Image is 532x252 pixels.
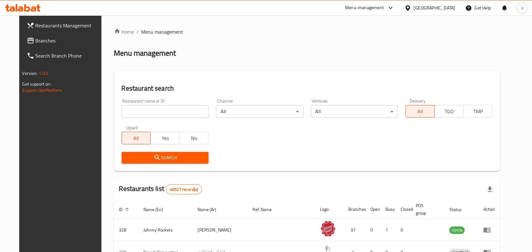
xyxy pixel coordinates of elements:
[345,4,384,12] div: Menu-management
[36,37,103,44] span: Branches
[122,152,209,164] button: Search
[36,52,103,59] span: Search Branch Phone
[139,219,193,241] td: Johnny Rockets
[449,227,465,234] span: OPEN
[153,134,177,143] span: Yes
[127,154,204,162] span: Search
[119,184,202,194] h2: Restaurants list
[381,219,396,241] td: 1
[483,182,498,197] div: Export file
[410,99,426,103] label: Delivery
[22,18,108,33] a: Restaurants Management
[122,132,151,144] button: All
[144,206,171,213] span: Name (En)
[396,200,411,219] th: Closed
[416,202,437,217] span: POS group
[142,28,183,36] span: Menu management
[406,105,435,118] button: All
[22,69,38,77] span: Version:
[449,206,470,213] span: Status
[366,200,381,219] th: Open
[478,200,500,219] th: Action
[22,48,108,63] a: Search Branch Phone
[22,80,51,88] span: Get support on:
[124,134,148,143] span: All
[22,33,108,48] a: Branches
[320,221,336,237] img: Johnny Rockets
[344,200,366,219] th: Branches
[381,200,396,219] th: Busy
[464,105,493,118] button: TMP
[311,105,398,118] div: All
[408,107,432,116] span: All
[193,219,247,241] td: [PERSON_NAME]
[483,226,495,234] div: Menu
[137,28,139,36] li: /
[435,105,464,118] button: TGO
[114,48,176,58] h2: Menu management
[396,219,411,241] td: 0
[179,132,209,144] button: No
[150,132,180,144] button: Yes
[122,84,493,93] h2: Restaurant search
[315,200,344,219] th: Logo
[466,107,490,116] span: TMP
[119,206,131,213] span: ID
[114,28,500,36] nav: breadcrumb
[216,105,303,118] div: All
[521,4,523,11] span: s
[414,4,455,11] div: [GEOGRAPHIC_DATA]
[344,219,366,241] td: 37
[366,219,381,241] td: 0
[36,22,103,29] span: Restaurants Management
[114,219,139,241] td: 328
[198,206,224,213] span: Name (Ar)
[166,184,202,194] div: Total records count
[122,105,209,118] input: Search for restaurant name or ID..
[182,134,206,143] span: No
[22,86,62,94] a: Support.OpsPlatform
[437,107,461,116] span: TGO
[39,69,49,77] span: 1.0.0
[114,28,134,36] a: Home
[252,206,280,213] span: Ref. Name
[126,126,138,130] label: Upsell
[166,187,202,193] span: 40527 record(s)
